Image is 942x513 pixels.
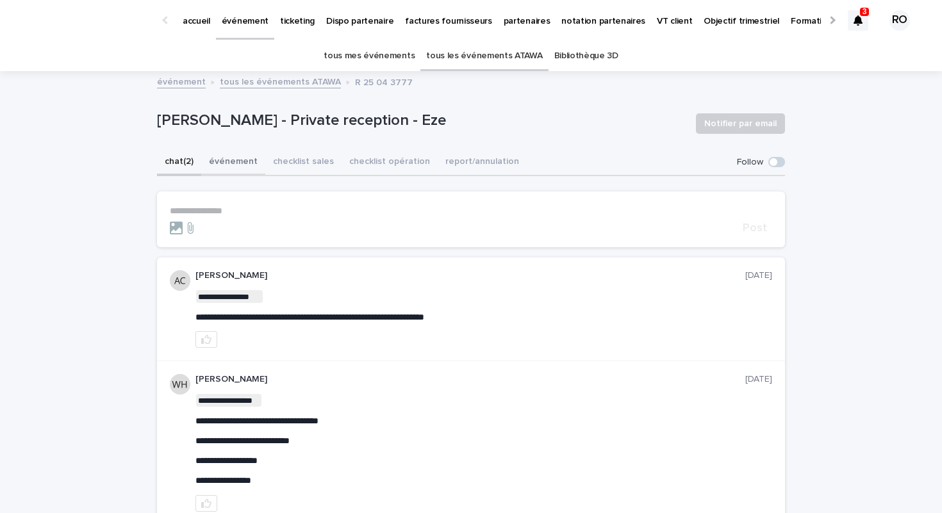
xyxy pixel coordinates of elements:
span: Post [743,222,767,234]
button: événement [201,149,265,176]
button: Post [738,222,772,234]
span: Notifier par email [704,117,777,130]
button: checklist sales [265,149,342,176]
button: Notifier par email [696,113,785,134]
a: Bibliothèque 3D [554,41,618,71]
p: R 25 04 3777 [355,74,413,88]
div: RO [889,10,910,31]
a: tous mes événements [324,41,415,71]
img: Ls34BcGeRexTGTNfXpUC [26,8,150,33]
p: [DATE] [745,270,772,281]
button: like this post [195,495,217,512]
p: 3 [863,7,867,16]
p: [PERSON_NAME] - Private reception - Eze [157,111,686,130]
p: [DATE] [745,374,772,385]
p: [PERSON_NAME] [195,270,745,281]
a: tous les événements ATAWA [220,74,341,88]
a: tous les événements ATAWA [426,41,542,71]
p: [PERSON_NAME] [195,374,745,385]
p: Follow [737,157,763,168]
button: report/annulation [438,149,527,176]
button: like this post [195,331,217,348]
button: chat (2) [157,149,201,176]
div: 3 [848,10,868,31]
a: événement [157,74,206,88]
button: checklist opération [342,149,438,176]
